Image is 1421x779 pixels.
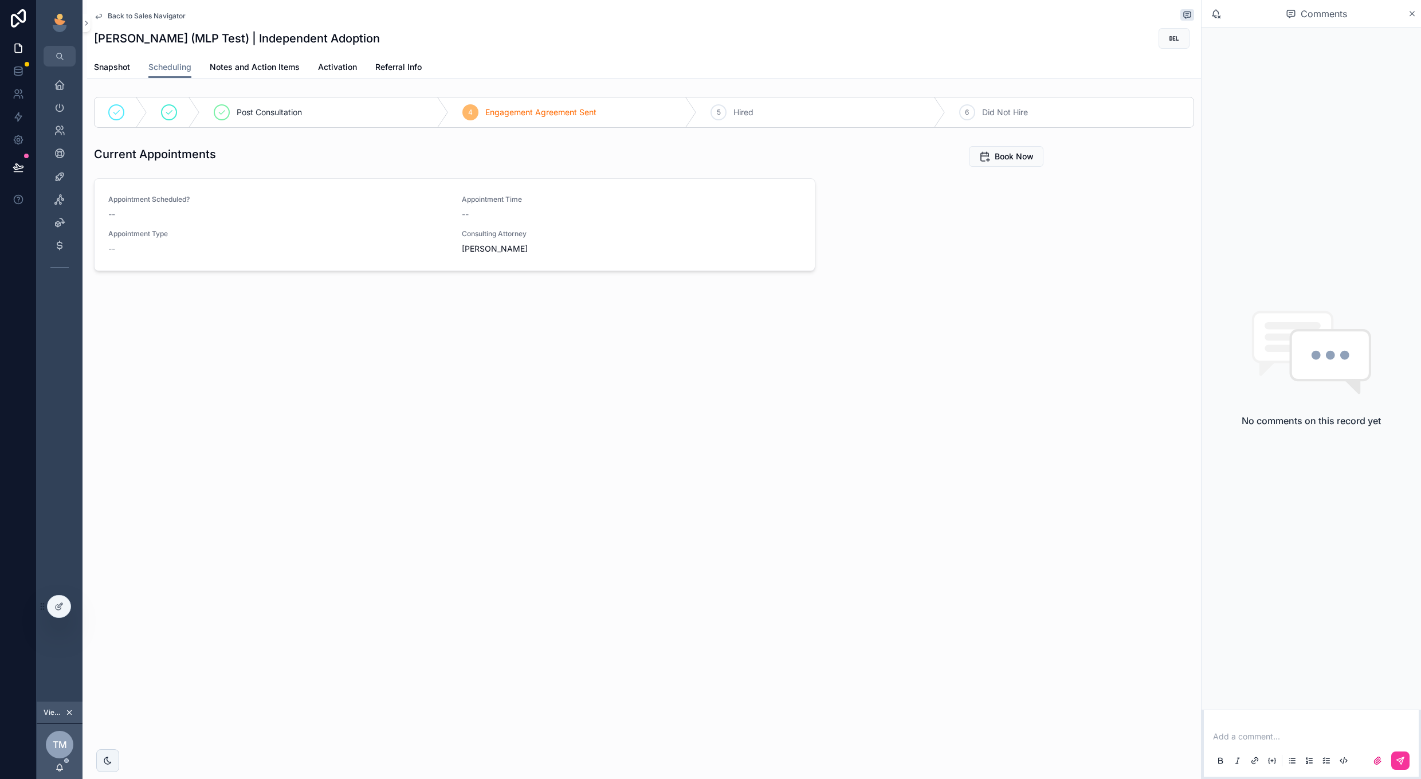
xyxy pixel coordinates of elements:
span: 6 [965,108,969,117]
button: Book Now [969,146,1043,167]
h1: Current Appointments [94,146,216,162]
span: Appointment Time [462,195,802,204]
h2: No comments on this record yet [1242,414,1381,428]
span: Appointment Type [108,229,448,238]
a: Scheduling [148,57,191,79]
span: [PERSON_NAME] [462,243,802,255]
span: Appointment Scheduled? [108,195,448,204]
span: Post Consultation [237,107,302,118]
span: -- [108,243,115,255]
a: Notes and Action Items [210,57,300,80]
h1: [PERSON_NAME] (MLP Test) | Independent Adoption [94,30,380,46]
span: 5 [717,108,721,117]
a: Back to Sales Navigator [94,11,186,21]
div: scrollable content [37,66,83,291]
span: Comments [1301,7,1347,21]
span: Activation [318,61,357,73]
span: Back to Sales Navigator [108,11,186,21]
span: -- [462,209,469,220]
a: Snapshot [94,57,130,80]
span: TM [53,738,67,751]
span: Consulting Attorney [462,229,802,238]
span: Engagement Agreement Sent [485,107,596,118]
a: Activation [318,57,357,80]
span: -- [108,209,115,220]
span: Did Not Hire [982,107,1028,118]
span: Scheduling [148,61,191,73]
span: Notes and Action Items [210,61,300,73]
span: Snapshot [94,61,130,73]
span: Book Now [995,151,1034,162]
span: Hired [733,107,753,118]
span: 4 [468,108,473,117]
a: Referral Info [375,57,422,80]
img: App logo [50,14,69,32]
span: Viewing as Tifany [44,708,63,717]
span: Referral Info [375,61,422,73]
